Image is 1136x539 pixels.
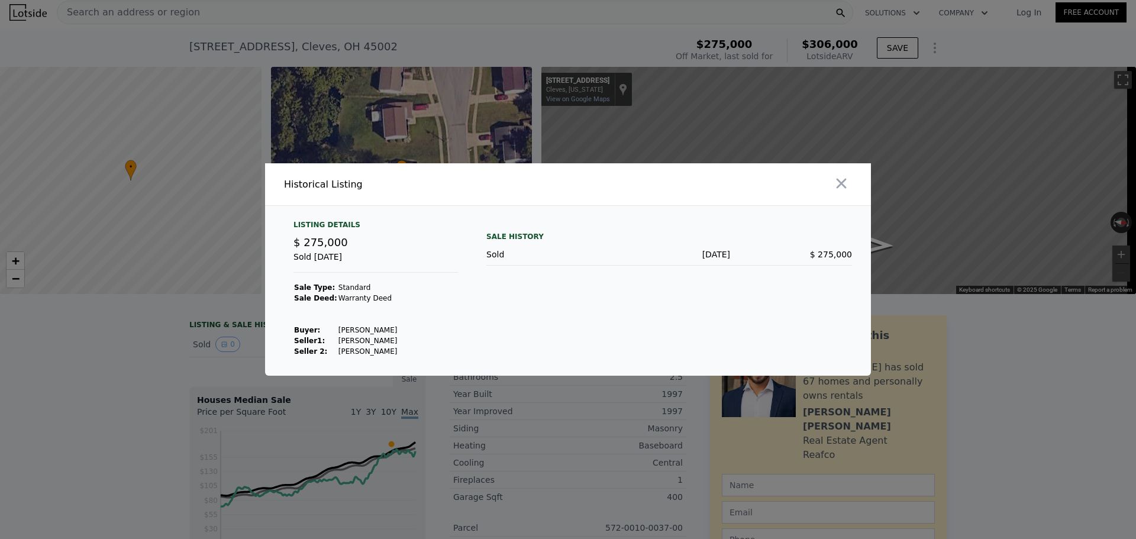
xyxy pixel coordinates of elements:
td: Standard [338,282,398,293]
td: Warranty Deed [338,293,398,304]
strong: Sale Type: [294,283,335,292]
div: Sold [486,248,608,260]
td: [PERSON_NAME] [338,325,398,335]
span: $ 275,000 [810,250,852,259]
div: Sold [DATE] [293,251,458,273]
div: Historical Listing [284,177,563,192]
div: Sale History [486,230,852,244]
strong: Seller 2: [294,347,327,356]
strong: Seller 1 : [294,337,325,345]
strong: Buyer : [294,326,320,334]
td: [PERSON_NAME] [338,335,398,346]
strong: Sale Deed: [294,294,337,302]
div: [DATE] [608,248,730,260]
span: $ 275,000 [293,236,348,248]
td: [PERSON_NAME] [338,346,398,357]
div: Listing Details [293,220,458,234]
